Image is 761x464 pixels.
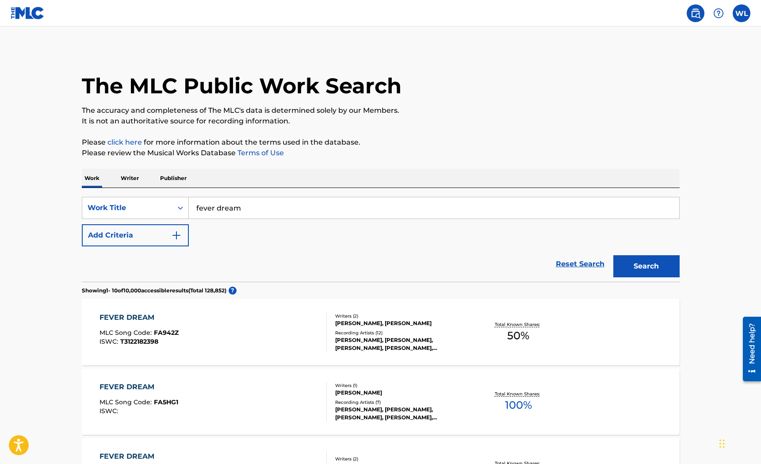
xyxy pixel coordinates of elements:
p: Total Known Shares: [495,391,542,397]
div: Writers ( 2 ) [335,313,469,319]
span: 100 % [505,397,532,413]
div: Help [710,4,727,22]
a: FEVER DREAMMLC Song Code:FA942ZISWC:T3122182398Writers (2)[PERSON_NAME], [PERSON_NAME]Recording A... [82,299,680,365]
div: Recording Artists ( 7 ) [335,399,469,406]
span: MLC Song Code : [99,329,154,337]
form: Search Form [82,197,680,282]
span: ? [229,287,237,295]
p: Publisher [157,169,189,188]
span: ISWC : [99,337,120,345]
h1: The MLC Public Work Search [82,73,402,99]
div: Writers ( 2 ) [335,456,469,462]
div: Recording Artists ( 12 ) [335,330,469,336]
div: [PERSON_NAME], [PERSON_NAME] [335,319,469,327]
p: Writer [118,169,141,188]
div: FEVER DREAM [99,312,179,323]
div: [PERSON_NAME] [335,389,469,397]
button: Add Criteria [82,224,189,246]
p: The accuracy and completeness of The MLC's data is determined solely by our Members. [82,105,680,116]
div: Drag [719,430,725,457]
div: User Menu [733,4,750,22]
p: It is not an authoritative source for recording information. [82,116,680,127]
iframe: Chat Widget [717,422,761,464]
iframe: Resource Center [736,313,761,386]
span: 50 % [507,328,529,344]
span: T3122182398 [120,337,158,345]
div: FEVER DREAM [99,382,178,392]
div: [PERSON_NAME], [PERSON_NAME], [PERSON_NAME], [PERSON_NAME], [PERSON_NAME] [335,336,469,352]
p: Please review the Musical Works Database [82,148,680,158]
span: FA5HG1 [154,398,178,406]
span: FA942Z [154,329,179,337]
div: [PERSON_NAME], [PERSON_NAME], [PERSON_NAME], [PERSON_NAME], [PERSON_NAME] [335,406,469,422]
button: Search [613,255,680,277]
div: Work Title [88,203,167,213]
img: 9d2ae6d4665cec9f34b9.svg [171,230,182,241]
a: FEVER DREAMMLC Song Code:FA5HG1ISWC:Writers (1)[PERSON_NAME]Recording Artists (7)[PERSON_NAME], [... [82,368,680,435]
p: Showing 1 - 10 of 10,000 accessible results (Total 128,852 ) [82,287,226,295]
div: Writers ( 1 ) [335,382,469,389]
p: Total Known Shares: [495,321,542,328]
p: Work [82,169,102,188]
span: MLC Song Code : [99,398,154,406]
a: Public Search [687,4,704,22]
a: Terms of Use [236,149,284,157]
img: search [690,8,701,19]
span: ISWC : [99,407,120,415]
div: FEVER DREAM [99,451,180,462]
img: help [713,8,724,19]
a: click here [107,138,142,146]
img: MLC Logo [11,7,45,19]
a: Reset Search [551,254,609,274]
p: Please for more information about the terms used in the database. [82,137,680,148]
